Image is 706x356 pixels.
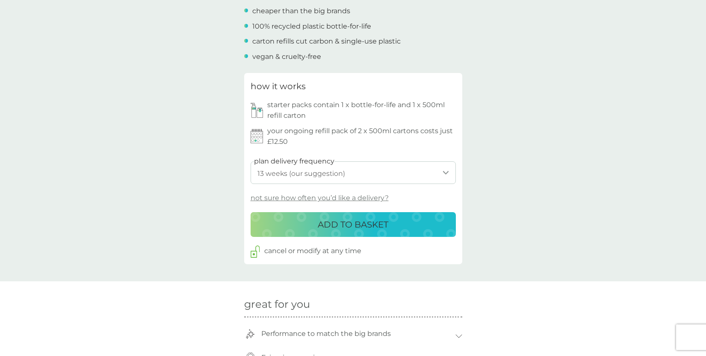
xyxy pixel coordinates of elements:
p: vegan & cruelty-free [252,51,321,62]
img: trophey-icon.svg [245,329,255,339]
label: plan delivery frequency [254,156,334,167]
p: your ongoing refill pack of 2 x 500ml cartons costs just £12.50 [267,125,456,147]
h2: great for you [244,298,462,311]
p: cancel or modify at any time [264,245,361,257]
p: Performance to match the big brands [257,324,395,344]
p: starter packs contain 1 x bottle-for-life and 1 x 500ml refill carton [267,99,456,121]
p: ADD TO BASKET [318,218,388,231]
p: 100% recycled plastic bottle-for-life [252,21,371,32]
p: carton refills cut carbon & single-use plastic [252,36,401,47]
p: cheaper than the big brands [252,6,350,17]
h3: how it works [251,79,306,93]
button: ADD TO BASKET [251,212,456,237]
p: not sure how often you’d like a delivery? [251,193,389,204]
